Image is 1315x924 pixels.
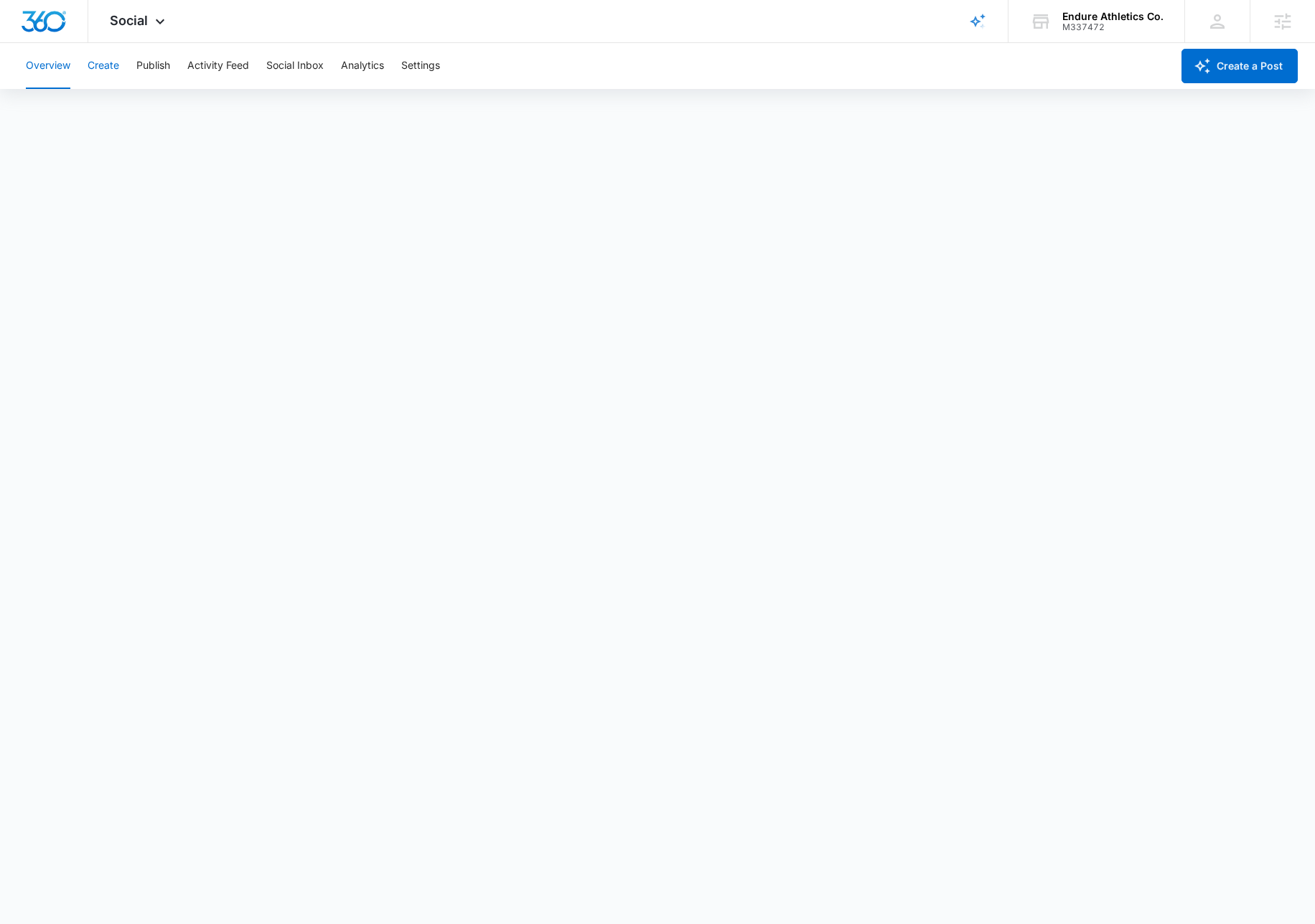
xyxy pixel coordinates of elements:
[88,43,119,89] button: Create
[1181,49,1298,83] button: Create a Post
[341,43,384,89] button: Analytics
[1062,11,1164,22] div: account name
[136,43,170,89] button: Publish
[266,43,324,89] button: Social Inbox
[26,43,70,89] button: Overview
[187,43,249,89] button: Activity Feed
[401,43,440,89] button: Settings
[1062,22,1164,32] div: account id
[110,13,148,28] span: Social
